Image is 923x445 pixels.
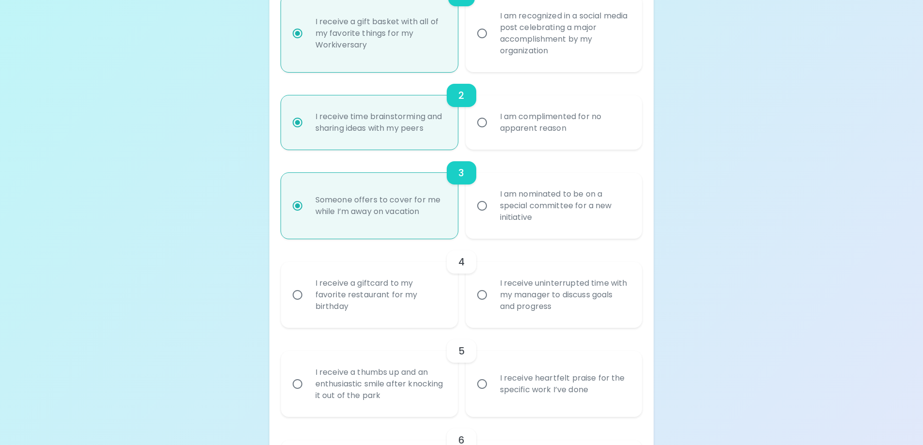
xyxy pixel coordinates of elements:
div: Someone offers to cover for me while I’m away on vacation [308,183,453,229]
div: I receive heartfelt praise for the specific work I’ve done [492,361,637,407]
h6: 3 [458,165,464,181]
h6: 5 [458,343,465,359]
div: I receive a gift basket with all of my favorite things for my Workiversary [308,4,453,62]
div: choice-group-check [281,72,642,150]
div: choice-group-check [281,328,642,417]
div: I receive time brainstorming and sharing ideas with my peers [308,99,453,146]
div: I am complimented for no apparent reason [492,99,637,146]
div: I receive uninterrupted time with my manager to discuss goals and progress [492,266,637,324]
div: I receive a giftcard to my favorite restaurant for my birthday [308,266,453,324]
div: I am nominated to be on a special committee for a new initiative [492,177,637,235]
div: choice-group-check [281,150,642,239]
h6: 2 [458,88,464,103]
h6: 4 [458,254,465,270]
div: choice-group-check [281,239,642,328]
div: I receive a thumbs up and an enthusiastic smile after knocking it out of the park [308,355,453,413]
